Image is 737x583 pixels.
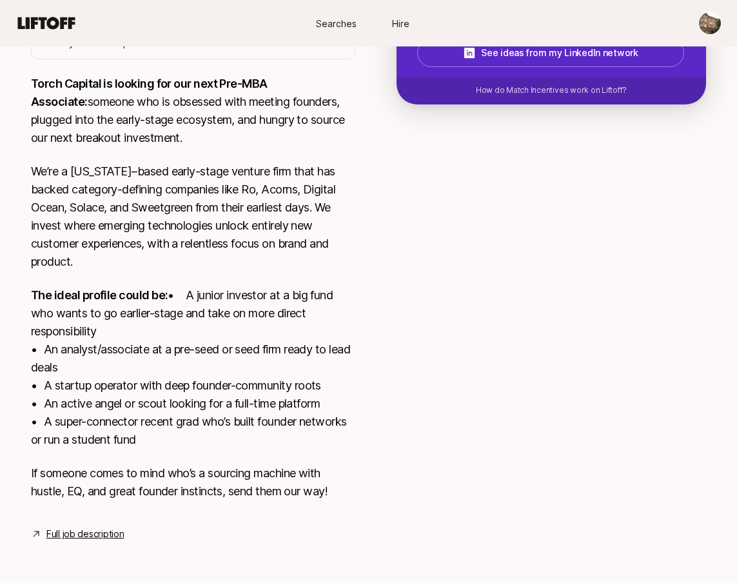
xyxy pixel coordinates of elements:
[31,464,355,500] p: If someone comes to mind who’s a sourcing machine with hustle, EQ, and great founder instincts, s...
[31,163,355,271] p: We’re a [US_STATE]–based early-stage venture firm that has backed category-defining companies lik...
[699,12,721,34] img: Nia Blessitt
[392,17,409,30] span: Hire
[31,75,355,147] p: someone who is obsessed with meeting founders, plugged into the early-stage ecosystem, and hungry...
[481,45,638,61] p: See ideas from my LinkedIn network
[46,526,124,542] a: Full job description
[417,39,684,67] button: See ideas from my LinkedIn network
[31,288,168,302] strong: The ideal profile could be:
[304,12,369,35] a: Searches
[369,12,433,35] a: Hire
[31,77,270,108] strong: Torch Capital is looking for our next Pre-MBA Associate:
[698,12,722,35] button: Nia Blessitt
[31,286,355,449] p: • A junior investor at a big fund who wants to go earlier-stage and take on more direct responsib...
[476,84,627,96] p: How do Match Incentives work on Liftoff?
[316,17,357,30] span: Searches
